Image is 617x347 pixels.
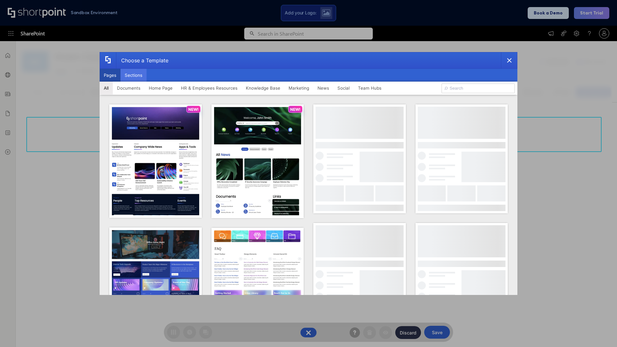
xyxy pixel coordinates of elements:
iframe: Chat Widget [585,316,617,347]
button: Documents [113,82,145,94]
button: Knowledge Base [242,82,284,94]
button: Home Page [145,82,177,94]
p: NEW! [188,107,199,112]
button: HR & Employees Resources [177,82,242,94]
div: template selector [100,52,517,295]
button: Pages [100,69,121,82]
button: Sections [121,69,147,82]
p: NEW! [290,107,300,112]
button: Marketing [284,82,313,94]
button: All [100,82,113,94]
button: News [313,82,333,94]
button: Social [333,82,354,94]
button: Team Hubs [354,82,386,94]
div: Choose a Template [116,52,168,68]
input: Search [442,84,515,93]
